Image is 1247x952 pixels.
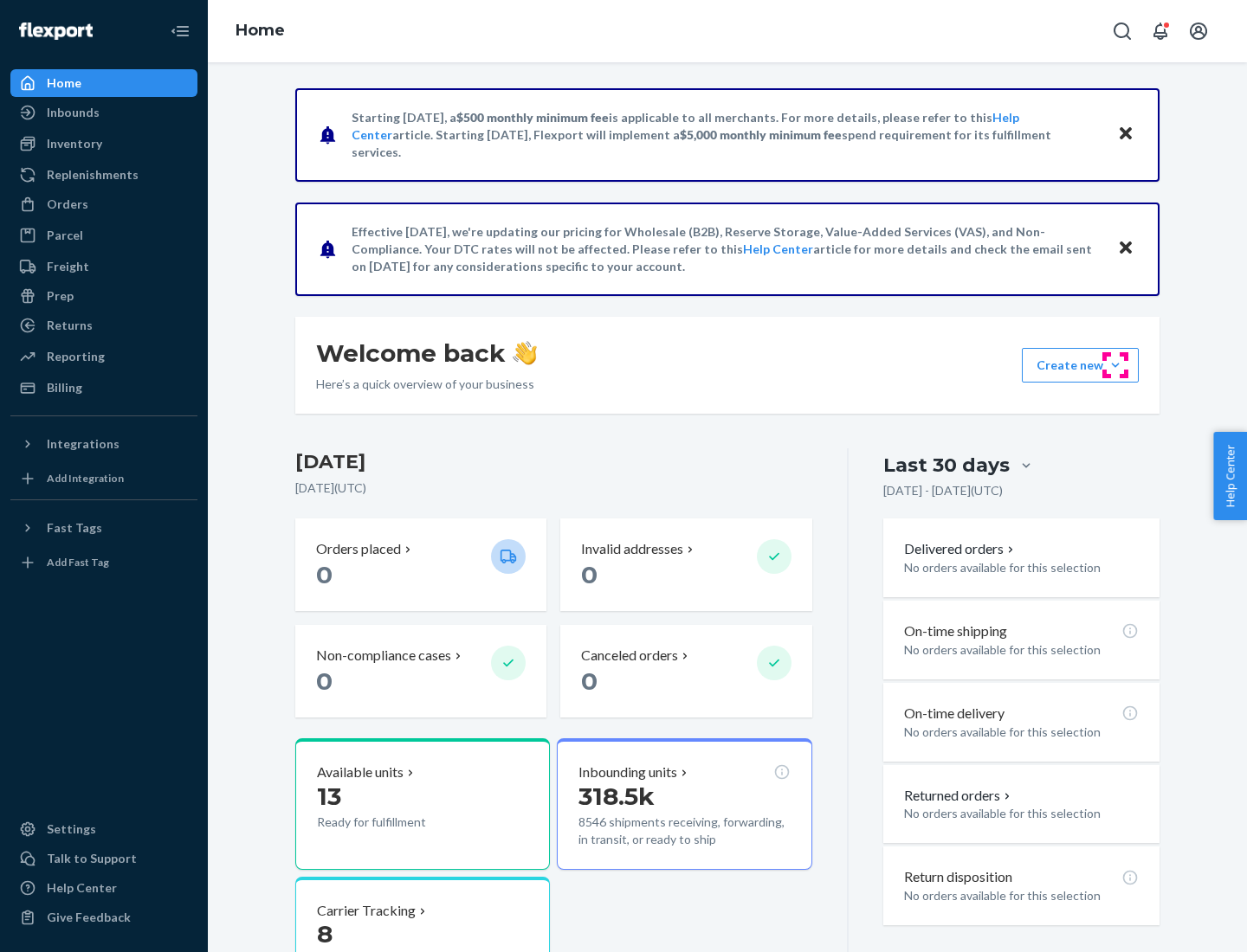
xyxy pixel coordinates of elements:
[316,376,537,393] p: Here’s a quick overview of your business
[316,666,333,696] span: 0
[222,6,299,56] ol: breadcrumbs
[10,374,197,402] a: Billing
[1181,14,1216,48] button: Open account menu
[10,222,197,249] a: Parcel
[904,887,1139,904] p: No orders available for this selection
[47,435,120,453] div: Integrations
[10,343,197,370] a: Reporting
[10,815,197,843] a: Settings
[883,452,1010,479] div: Last 30 days
[295,518,546,611] button: Orders placed 0
[47,135,102,152] div: Inventory
[904,867,1012,887] p: Return disposition
[47,879,117,897] div: Help Center
[904,805,1139,822] p: No orders available for this selection
[316,560,333,589] span: 0
[295,625,546,717] button: Non-compliance cases 0
[513,341,537,365] img: hand-wave emoji
[10,430,197,458] button: Integrations
[1105,14,1140,48] button: Open Search Box
[47,519,102,537] div: Fast Tags
[47,820,96,838] div: Settings
[47,909,131,926] div: Give Feedback
[47,74,81,92] div: Home
[295,448,812,476] h3: [DATE]
[10,549,197,576] a: Add Fast Tag
[352,223,1101,275] p: Effective [DATE], we're updating our pricing for Wholesale (B2B), Reserve Storage, Value-Added Se...
[47,317,93,334] div: Returns
[47,258,89,275] div: Freight
[581,666,598,696] span: 0
[581,539,683,559] p: Invalid addresses
[904,621,1007,641] p: On-time shipping
[904,559,1139,576] p: No orders available for this selection
[19,23,93,40] img: Flexport logo
[295,738,550,870] button: Available units13Ready for fulfillment
[47,555,109,569] div: Add Fast Tag
[883,482,1003,499] p: [DATE] - [DATE] ( UTC )
[904,539,1018,559] button: Delivered orders
[47,850,137,867] div: Talk to Support
[581,560,598,589] span: 0
[47,287,74,305] div: Prep
[317,814,477,831] p: Ready for fulfillment
[904,641,1139,659] p: No orders available for this selection
[10,514,197,542] button: Fast Tags
[47,348,105,365] div: Reporting
[10,130,197,158] a: Inventory
[904,724,1139,741] p: No orders available for this selection
[10,312,197,339] a: Returns
[10,161,197,189] a: Replenishments
[1213,432,1247,520] button: Help Center
[10,253,197,280] a: Freight
[581,646,678,666] p: Canceled orders
[47,471,124,486] div: Add Integration
[10,874,197,902] a: Help Center
[578,782,655,811] span: 318.5k
[1143,14,1178,48] button: Open notifications
[1022,348,1139,383] button: Create new
[10,845,197,872] a: Talk to Support
[10,465,197,492] a: Add Integration
[557,738,811,870] button: Inbounding units318.5k8546 shipments receiving, forwarding, in transit, or ready to ship
[317,782,341,811] span: 13
[352,109,1101,161] p: Starting [DATE], a is applicable to all merchants. For more details, please refer to this article...
[47,196,88,213] div: Orders
[10,904,197,931] button: Give Feedback
[743,241,813,256] a: Help Center
[578,762,677,782] p: Inbounding units
[578,814,790,848] p: 8546 shipments receiving, forwarding, in transit, or ready to ship
[47,104,100,121] div: Inbounds
[316,646,451,666] p: Non-compliance cases
[47,166,139,183] div: Replenishments
[317,901,416,921] p: Carrier Tracking
[456,110,609,125] span: $500 monthly minimum fee
[904,704,1005,724] p: On-time delivery
[236,21,285,40] a: Home
[560,518,811,611] button: Invalid addresses 0
[47,379,82,396] div: Billing
[10,282,197,310] a: Prep
[1115,122,1137,147] button: Close
[47,227,83,244] div: Parcel
[10,69,197,97] a: Home
[904,786,1014,806] button: Returned orders
[316,338,537,369] h1: Welcome back
[1115,236,1137,261] button: Close
[317,762,404,782] p: Available units
[10,190,197,218] a: Orders
[10,99,197,126] a: Inbounds
[295,479,812,497] p: [DATE] ( UTC )
[680,127,842,142] span: $5,000 monthly minimum fee
[316,539,401,559] p: Orders placed
[163,14,197,48] button: Close Navigation
[317,919,333,949] span: 8
[560,625,811,717] button: Canceled orders 0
